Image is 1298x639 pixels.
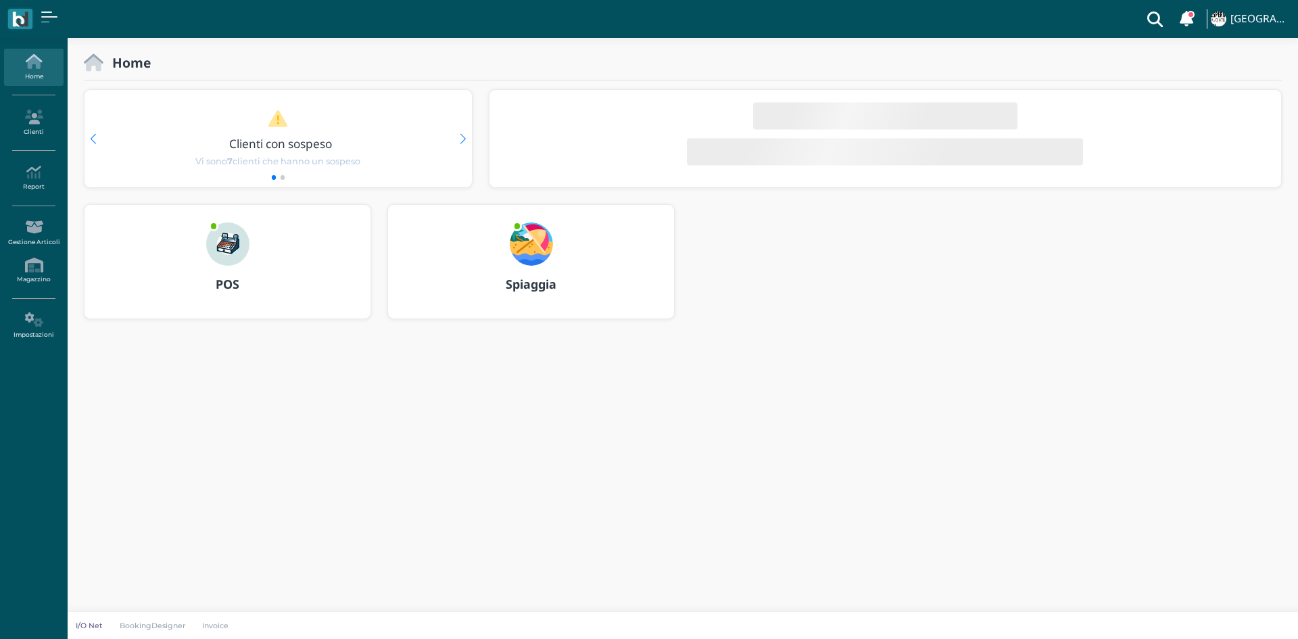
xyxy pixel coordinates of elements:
img: ... [206,222,249,266]
div: Next slide [460,134,466,144]
h3: Clienti con sospeso [113,137,448,150]
b: Spiaggia [506,276,556,292]
iframe: Help widget launcher [1202,597,1287,628]
span: Vi sono clienti che hanno un sospeso [195,155,360,168]
img: logo [12,11,28,27]
a: Home [4,49,63,86]
a: Gestione Articoli [4,214,63,252]
b: POS [216,276,239,292]
a: Clienti con sospeso Vi sono7clienti che hanno un sospeso [110,110,446,168]
a: Clienti [4,104,63,141]
a: ... [GEOGRAPHIC_DATA] [1209,3,1290,35]
a: ... Spiaggia [387,204,675,335]
div: 1 / 2 [85,90,472,187]
img: ... [510,222,553,266]
a: Report [4,160,63,197]
h2: Home [103,55,151,70]
a: Magazzino [4,252,63,289]
a: Impostazioni [4,307,63,344]
div: Previous slide [90,134,96,144]
a: ... POS [84,204,371,335]
h4: [GEOGRAPHIC_DATA] [1230,14,1290,25]
img: ... [1211,11,1226,26]
b: 7 [227,156,233,166]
